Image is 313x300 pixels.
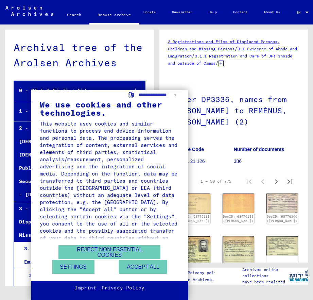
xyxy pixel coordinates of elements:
[40,100,179,117] div: We use cookies and other technologies.
[58,245,160,259] button: Reject non-essential cookies
[119,260,167,274] button: Accept all
[52,260,94,274] button: Settings
[102,285,144,291] a: Privacy Policy
[40,120,179,249] div: This website uses cookies and similar functions to process end device information and personal da...
[75,285,96,291] a: Imprint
